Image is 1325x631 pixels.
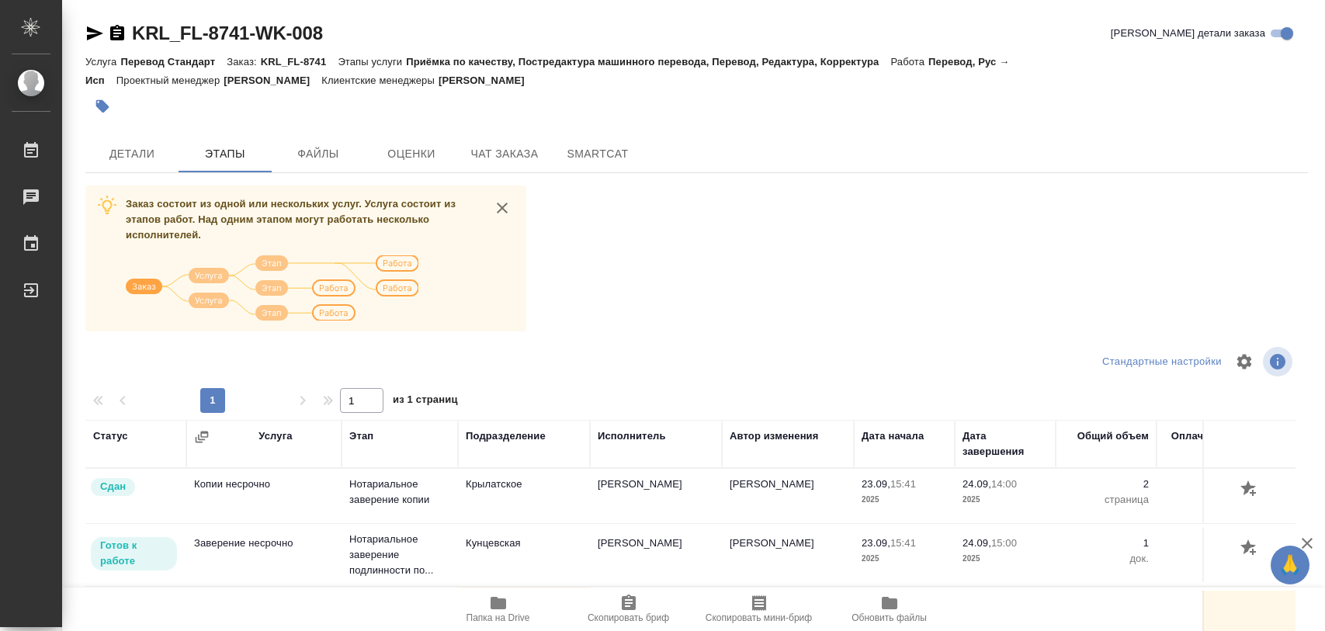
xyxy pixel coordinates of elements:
[730,428,818,444] div: Автор изменения
[188,144,262,164] span: Этапы
[1263,347,1296,376] span: Посмотреть информацию
[862,492,947,508] p: 2025
[590,528,722,582] td: [PERSON_NAME]
[564,588,694,631] button: Скопировать бриф
[963,492,1048,508] p: 2025
[1164,492,1250,508] p: страница
[588,612,669,623] span: Скопировать бриф
[467,612,530,623] span: Папка на Drive
[338,56,406,68] p: Этапы услуги
[862,478,890,490] p: 23.09,
[85,89,120,123] button: Добавить тэг
[1111,26,1265,41] span: [PERSON_NAME] детали заказа
[963,537,991,549] p: 24.09,
[186,469,342,523] td: Копии несрочно
[100,538,168,569] p: Готов к работе
[890,537,916,549] p: 15:41
[120,56,227,68] p: Перевод Стандарт
[1063,551,1149,567] p: док.
[722,469,854,523] td: [PERSON_NAME]
[224,75,321,86] p: [PERSON_NAME]
[963,428,1048,459] div: Дата завершения
[439,75,536,86] p: [PERSON_NAME]
[116,75,224,86] p: Проектный менеджер
[1277,549,1303,581] span: 🙏
[1164,428,1250,459] div: Оплачиваемый объем
[85,24,104,43] button: Скопировать ссылку для ЯМессенджера
[93,428,128,444] div: Статус
[706,612,812,623] span: Скопировать мини-бриф
[1063,536,1149,551] p: 1
[85,56,120,68] p: Услуга
[458,528,590,582] td: Кунцевская
[466,428,546,444] div: Подразделение
[95,144,169,164] span: Детали
[1226,343,1263,380] span: Настроить таблицу
[132,23,323,43] a: KRL_FL-8741-WK-008
[406,56,890,68] p: Приёмка по качеству, Постредактура машинного перевода, Перевод, Редактура, Корректура
[227,56,260,68] p: Заказ:
[824,588,955,631] button: Обновить файлы
[991,537,1017,549] p: 15:00
[1098,350,1226,374] div: split button
[963,551,1048,567] p: 2025
[722,528,854,582] td: [PERSON_NAME]
[963,478,991,490] p: 24.09,
[1164,551,1250,567] p: док.
[598,428,666,444] div: Исполнитель
[1063,492,1149,508] p: страница
[261,56,338,68] p: KRL_FL-8741
[194,429,210,445] button: Сгруппировать
[991,478,1017,490] p: 14:00
[1063,477,1149,492] p: 2
[321,75,439,86] p: Клиентские менеджеры
[862,428,924,444] div: Дата начала
[433,588,564,631] button: Папка на Drive
[186,528,342,582] td: Заверение несрочно
[1164,477,1250,492] p: 2
[560,144,635,164] span: SmartCat
[467,144,542,164] span: Чат заказа
[258,428,292,444] div: Услуга
[491,196,514,220] button: close
[852,612,927,623] span: Обновить файлы
[100,479,126,494] p: Сдан
[590,469,722,523] td: [PERSON_NAME]
[1077,428,1149,444] div: Общий объем
[862,551,947,567] p: 2025
[281,144,356,164] span: Файлы
[374,144,449,164] span: Оценки
[393,390,458,413] span: из 1 страниц
[890,56,928,68] p: Работа
[694,588,824,631] button: Скопировать мини-бриф
[1164,536,1250,551] p: 1
[890,478,916,490] p: 15:41
[1237,536,1263,562] button: Добавить оценку
[349,532,450,578] p: Нотариальное заверение подлинности по...
[1271,546,1309,584] button: 🙏
[458,469,590,523] td: Крылатское
[108,24,127,43] button: Скопировать ссылку
[862,537,890,549] p: 23.09,
[349,477,450,508] p: Нотариальное заверение копии
[349,428,373,444] div: Этап
[126,198,456,241] span: Заказ состоит из одной или нескольких услуг. Услуга состоит из этапов работ. Над одним этапом мог...
[1237,477,1263,503] button: Добавить оценку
